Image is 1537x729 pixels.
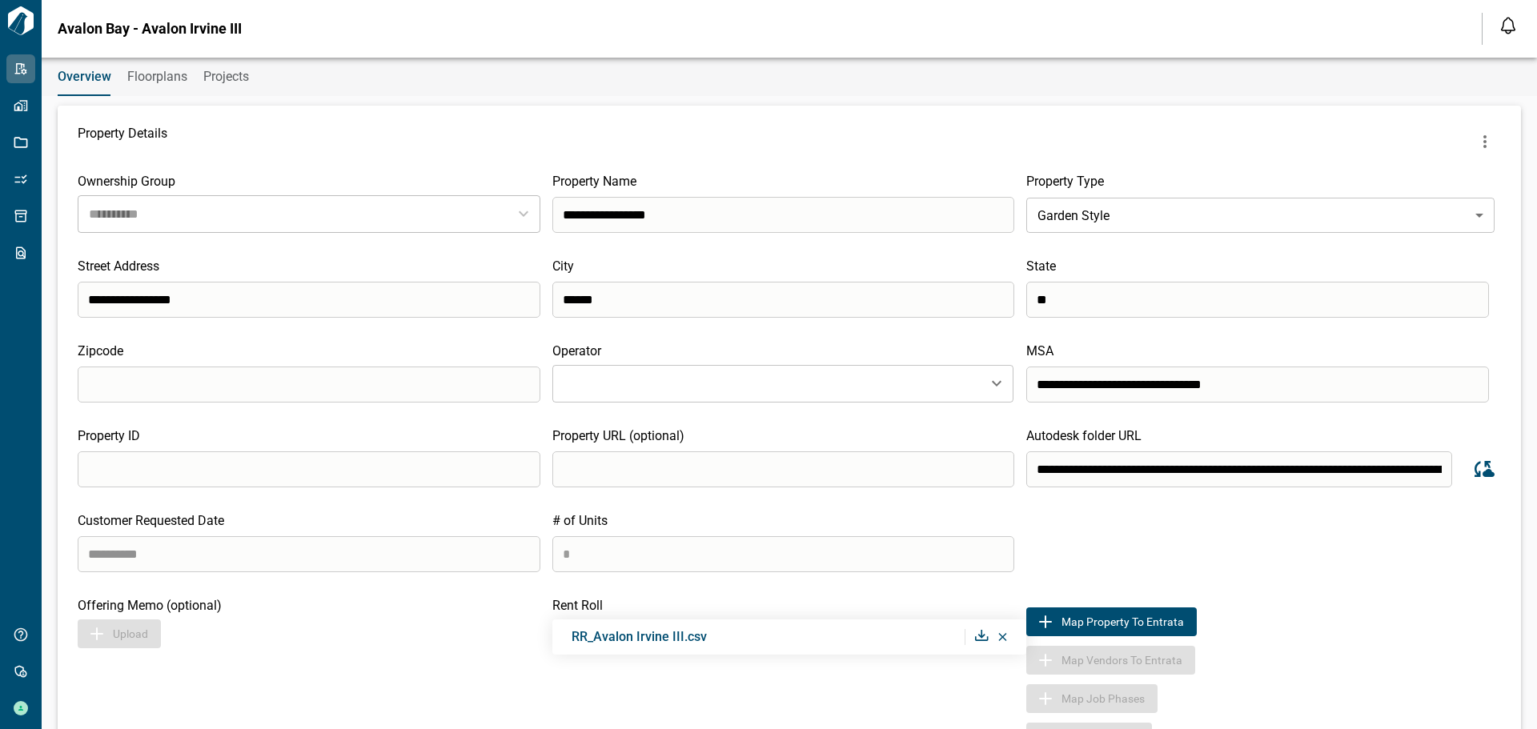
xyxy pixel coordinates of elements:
[203,69,249,85] span: Projects
[552,451,1015,487] input: search
[1026,343,1053,358] span: MSA
[1026,174,1104,189] span: Property Type
[1026,258,1056,274] span: State
[552,343,601,358] span: Operator
[78,343,123,358] span: Zipcode
[1036,612,1055,631] img: Map to Entrata
[1026,428,1142,443] span: Autodesk folder URL
[58,21,242,37] span: Avalon Bay - Avalon Irvine III
[552,258,574,274] span: City
[552,174,636,189] span: Property Name
[1026,282,1489,318] input: search
[78,258,159,274] span: Street Address
[1026,451,1452,487] input: search
[1026,367,1489,403] input: search
[78,451,540,487] input: search
[78,282,540,318] input: search
[572,629,707,644] span: RR_Avalon Irvine III.csv
[552,197,1015,233] input: search
[552,428,684,443] span: Property URL (optional)
[1026,607,1197,636] button: Map to EntrataMap Property to Entrata
[985,372,1008,395] button: Open
[78,126,167,158] span: Property Details
[78,536,540,572] input: search
[58,69,111,85] span: Overview
[1464,451,1501,487] button: Sync data from Autodesk
[78,174,175,189] span: Ownership Group
[127,69,187,85] span: Floorplans
[1495,13,1521,38] button: Open notification feed
[1026,193,1495,238] div: Garden Style
[78,367,540,403] input: search
[78,598,222,613] span: Offering Memo (optional)
[552,598,603,613] span: Rent Roll
[1469,126,1501,158] button: more
[42,58,1537,96] div: base tabs
[78,428,140,443] span: Property ID
[552,282,1015,318] input: search
[78,513,224,528] span: Customer Requested Date
[552,513,608,528] span: # of Units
